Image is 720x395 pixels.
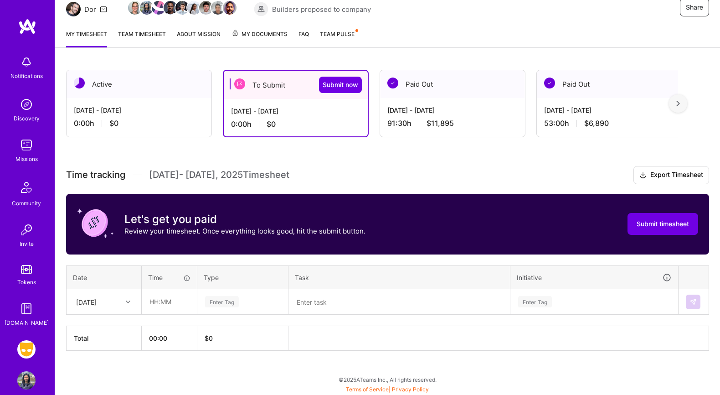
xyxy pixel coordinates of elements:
[66,169,125,181] span: Time tracking
[288,265,510,289] th: Task
[319,77,362,93] button: Submit now
[164,1,177,15] img: Team Member Avatar
[21,265,32,274] img: tokens
[234,78,245,89] img: To Submit
[5,318,49,327] div: [DOMAIN_NAME]
[17,53,36,71] img: bell
[387,105,518,115] div: [DATE] - [DATE]
[224,71,368,99] div: To Submit
[177,29,221,47] a: About Mission
[380,70,525,98] div: Paid Out
[346,386,429,393] span: |
[66,2,81,16] img: Team Architect
[14,114,40,123] div: Discovery
[537,70,682,98] div: Paid Out
[15,154,38,164] div: Missions
[18,18,36,35] img: logo
[518,295,552,309] div: Enter Tag
[517,272,672,283] div: Initiative
[17,136,36,154] img: teamwork
[231,106,360,116] div: [DATE] - [DATE]
[148,273,190,282] div: Time
[175,1,189,15] img: Team Member Avatar
[544,105,674,115] div: [DATE] - [DATE]
[637,219,689,229] span: Submit timesheet
[392,386,429,393] a: Privacy Policy
[584,119,609,128] span: $6,890
[74,119,204,128] div: 0:00 h
[140,1,154,15] img: Team Member Avatar
[12,198,41,208] div: Community
[197,265,288,289] th: Type
[633,166,709,184] button: Export Timesheet
[387,119,518,128] div: 91:30 h
[17,221,36,239] img: Invite
[77,205,113,241] img: coin
[149,169,289,181] span: [DATE] - [DATE] , 2025 Timesheet
[689,298,697,306] img: Submit
[15,371,38,390] a: User Avatar
[109,119,118,128] span: $0
[124,213,365,226] h3: Let's get you paid
[118,29,166,47] a: Team timesheet
[627,213,698,235] button: Submit timesheet
[231,29,288,39] span: My Documents
[17,371,36,390] img: User Avatar
[676,100,680,107] img: right
[66,29,107,47] a: My timesheet
[387,78,398,88] img: Paid Out
[231,120,360,129] div: 0:00 h
[124,226,365,236] p: Review your timesheet. Once everything looks good, hit the submit button.
[17,277,36,287] div: Tokens
[17,300,36,318] img: guide book
[544,119,674,128] div: 53:00 h
[211,1,225,15] img: Team Member Avatar
[126,300,130,304] i: icon Chevron
[187,1,201,15] img: Team Member Avatar
[76,297,97,307] div: [DATE]
[17,340,36,359] img: Grindr: Product & Marketing
[142,290,196,314] input: HH:MM
[427,119,454,128] span: $11,895
[17,95,36,114] img: discovery
[20,239,34,249] div: Invite
[323,80,358,89] span: Submit now
[142,326,197,351] th: 00:00
[55,368,720,391] div: © 2025 ATeams Inc., All rights reserved.
[199,1,213,15] img: Team Member Avatar
[346,386,389,393] a: Terms of Service
[84,5,96,14] div: Dor
[223,1,237,15] img: Team Member Avatar
[544,78,555,88] img: Paid Out
[267,120,276,129] span: $0
[298,29,309,47] a: FAQ
[15,177,37,198] img: Community
[67,326,142,351] th: Total
[67,265,142,289] th: Date
[272,5,371,14] span: Builders proposed to company
[231,29,288,47] a: My Documents
[320,31,355,37] span: Team Pulse
[15,340,38,359] a: Grindr: Product & Marketing
[639,171,647,180] i: icon Download
[686,3,703,12] span: Share
[74,105,204,115] div: [DATE] - [DATE]
[205,295,239,309] div: Enter Tag
[100,5,107,13] i: icon Mail
[205,334,213,342] span: $ 0
[254,2,268,16] img: Builders proposed to company
[10,71,43,81] div: Notifications
[320,29,357,47] a: Team Pulse
[74,78,85,88] img: Active
[67,70,211,98] div: Active
[152,1,165,15] img: Team Member Avatar
[128,1,142,15] img: Team Member Avatar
